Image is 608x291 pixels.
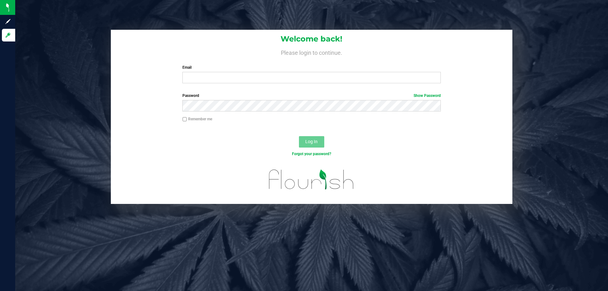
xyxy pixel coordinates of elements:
[182,93,199,98] span: Password
[182,117,187,122] input: Remember me
[414,93,441,98] a: Show Password
[5,32,11,38] inline-svg: Log in
[305,139,318,144] span: Log In
[182,116,212,122] label: Remember me
[111,48,512,56] h4: Please login to continue.
[5,18,11,25] inline-svg: Sign up
[111,35,512,43] h1: Welcome back!
[299,136,324,148] button: Log In
[292,152,331,156] a: Forgot your password?
[261,163,362,196] img: flourish_logo.svg
[182,65,440,70] label: Email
